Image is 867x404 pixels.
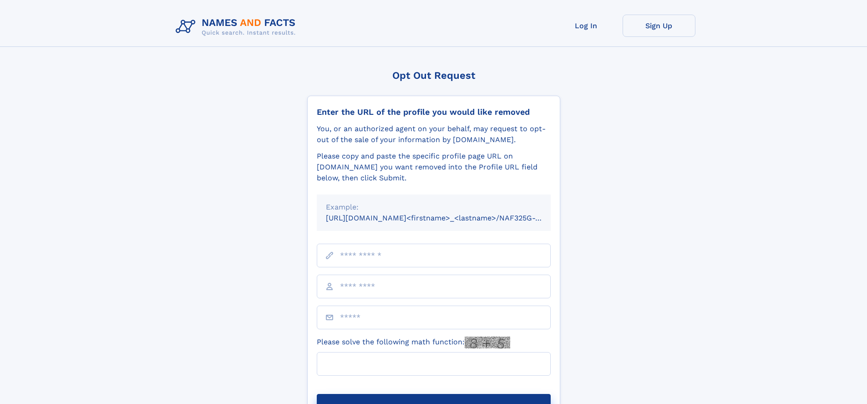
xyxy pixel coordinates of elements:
[317,337,510,348] label: Please solve the following math function:
[326,202,542,213] div: Example:
[317,107,551,117] div: Enter the URL of the profile you would like removed
[172,15,303,39] img: Logo Names and Facts
[550,15,623,37] a: Log In
[326,214,568,222] small: [URL][DOMAIN_NAME]<firstname>_<lastname>/NAF325G-xxxxxxxx
[317,151,551,184] div: Please copy and paste the specific profile page URL on [DOMAIN_NAME] you want removed into the Pr...
[307,70,560,81] div: Opt Out Request
[317,123,551,145] div: You, or an authorized agent on your behalf, may request to opt-out of the sale of your informatio...
[623,15,695,37] a: Sign Up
